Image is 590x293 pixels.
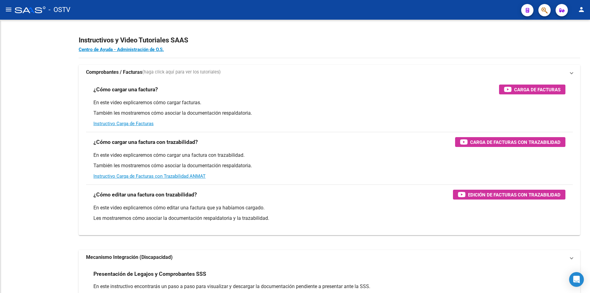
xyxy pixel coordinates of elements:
div: Open Intercom Messenger [569,272,584,287]
span: - OSTV [49,3,70,17]
p: También les mostraremos cómo asociar la documentación respaldatoria. [93,162,565,169]
a: Instructivo Carga de Facturas con Trazabilidad ANMAT [93,173,206,179]
h3: ¿Cómo cargar una factura? [93,85,158,94]
a: Centro de Ayuda - Administración de O.S. [79,47,164,52]
p: En este instructivo encontrarás un paso a paso para visualizar y descargar la documentación pendi... [93,283,565,290]
span: Carga de Facturas [514,86,560,93]
h3: Presentación de Legajos y Comprobantes SSS [93,270,206,278]
button: Carga de Facturas [499,85,565,94]
p: En este video explicaremos cómo editar una factura que ya habíamos cargado. [93,204,565,211]
h2: Instructivos y Video Tutoriales SAAS [79,34,580,46]
p: Les mostraremos cómo asociar la documentación respaldatoria y la trazabilidad. [93,215,565,222]
p: En este video explicaremos cómo cargar facturas. [93,99,565,106]
a: Instructivo Carga de Facturas [93,121,154,126]
div: Comprobantes / Facturas(haga click aquí para ver los tutoriales) [79,80,580,235]
p: En este video explicaremos cómo cargar una factura con trazabilidad. [93,152,565,159]
mat-expansion-panel-header: Comprobantes / Facturas(haga click aquí para ver los tutoriales) [79,65,580,80]
p: También les mostraremos cómo asociar la documentación respaldatoria. [93,110,565,117]
mat-expansion-panel-header: Mecanismo Integración (Discapacidad) [79,250,580,265]
mat-icon: person [578,6,585,13]
strong: Mecanismo Integración (Discapacidad) [86,254,173,261]
h3: ¿Cómo editar una factura con trazabilidad? [93,190,197,199]
span: Edición de Facturas con Trazabilidad [468,191,560,199]
button: Edición de Facturas con Trazabilidad [453,190,565,200]
strong: Comprobantes / Facturas [86,69,142,76]
span: (haga click aquí para ver los tutoriales) [142,69,221,76]
span: Carga de Facturas con Trazabilidad [470,138,560,146]
h3: ¿Cómo cargar una factura con trazabilidad? [93,138,198,146]
mat-icon: menu [5,6,12,13]
button: Carga de Facturas con Trazabilidad [455,137,565,147]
